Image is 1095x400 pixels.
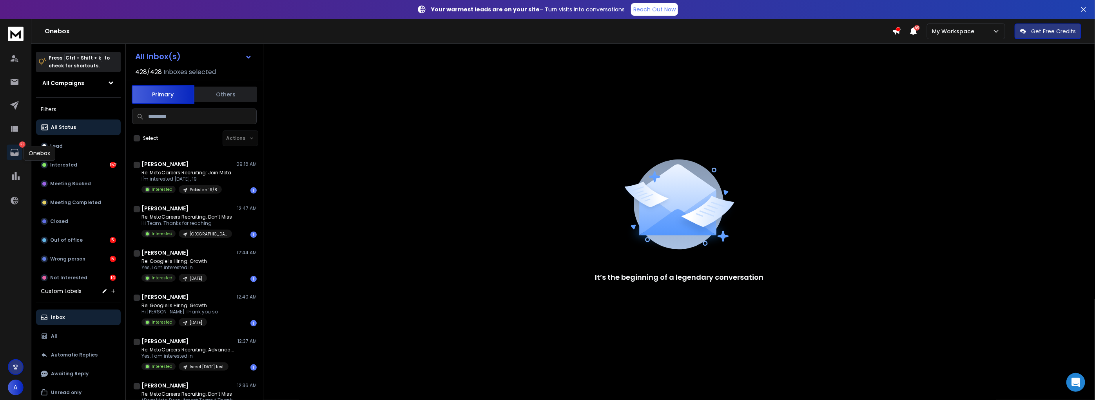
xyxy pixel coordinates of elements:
[36,270,121,286] button: Not Interested14
[141,337,189,345] h1: [PERSON_NAME]
[1066,373,1085,392] div: Open Intercom Messenger
[36,232,121,248] button: Out of office5
[8,380,24,395] button: A
[237,382,257,389] p: 12:36 AM
[236,161,257,167] p: 09:16 AM
[431,5,540,13] strong: Your warmest leads are on your site
[141,391,232,397] p: Re: MetaCareers Recruiting: Don’t Miss
[631,3,678,16] a: Reach Out Now
[1031,27,1076,35] p: Get Free Credits
[152,319,172,325] p: Interested
[135,67,162,77] span: 428 / 428
[190,275,202,281] p: [DATE]
[237,338,257,344] p: 12:37 AM
[50,181,91,187] p: Meeting Booked
[141,302,218,309] p: Re: Google Is Hiring: Growth
[64,53,102,62] span: Ctrl + Shift + k
[237,250,257,256] p: 12:44 AM
[141,382,189,389] h1: [PERSON_NAME]
[50,256,85,262] p: Wrong person
[50,275,87,281] p: Not Interested
[143,135,158,141] label: Select
[24,146,55,161] div: Onebox
[129,49,258,64] button: All Inbox(s)
[250,276,257,282] div: 1
[50,162,77,168] p: Interested
[141,205,189,212] h1: [PERSON_NAME]
[914,25,920,31] span: 50
[36,347,121,363] button: Automatic Replies
[250,320,257,326] div: 1
[50,199,101,206] p: Meeting Completed
[110,256,116,262] div: 5
[190,187,217,193] p: Pakistan 19/8
[141,176,231,182] p: I'm interested [DATE], 19
[1015,24,1081,39] button: Get Free Credits
[36,328,121,344] button: All
[50,218,68,224] p: Closed
[152,275,172,281] p: Interested
[141,214,232,220] p: Re: MetaCareers Recruiting: Don’t Miss
[250,187,257,194] div: 1
[36,176,121,192] button: Meeting Booked
[110,275,116,281] div: 14
[152,364,172,369] p: Interested
[51,314,65,320] p: Inbox
[50,237,83,243] p: Out of office
[141,249,189,257] h1: [PERSON_NAME]
[141,293,189,301] h1: [PERSON_NAME]
[141,309,218,315] p: Hi [PERSON_NAME] Thank you so
[36,138,121,154] button: Lead
[51,371,89,377] p: Awaiting Reply
[932,27,977,35] p: My Workspace
[152,186,172,192] p: Interested
[141,258,207,264] p: Re: Google Is Hiring: Growth
[250,364,257,371] div: 1
[36,75,121,91] button: All Campaigns
[42,79,84,87] h1: All Campaigns
[141,347,236,353] p: Re: MetaCareers Recruiting: Advance Your
[110,162,116,168] div: 152
[50,143,63,149] p: Lead
[132,85,194,104] button: Primary
[7,145,22,160] a: 176
[36,310,121,325] button: Inbox
[36,214,121,229] button: Closed
[141,170,231,176] p: Re: MetaCareers Recruiting: Join Meta
[141,264,207,271] p: Yes, I am interested in
[633,5,676,13] p: Reach Out Now
[51,333,58,339] p: All
[36,119,121,135] button: All Status
[51,389,82,396] p: Unread only
[36,157,121,173] button: Interested152
[51,352,98,358] p: Automatic Replies
[237,294,257,300] p: 12:40 AM
[194,86,257,103] button: Others
[250,232,257,238] div: 1
[49,54,110,70] p: Press to check for shortcuts.
[141,160,189,168] h1: [PERSON_NAME]
[595,272,763,283] p: It’s the beginning of a legendary conversation
[237,205,257,212] p: 12:47 AM
[36,195,121,210] button: Meeting Completed
[36,251,121,267] button: Wrong person5
[36,366,121,382] button: Awaiting Reply
[135,52,181,60] h1: All Inbox(s)
[190,231,227,237] p: [GEOGRAPHIC_DATA] + [GEOGRAPHIC_DATA] [DATE]
[141,353,236,359] p: Yes, I am interested in
[190,364,224,370] p: Israel [DATE] test
[8,27,24,41] img: logo
[36,104,121,115] h3: Filters
[190,320,202,326] p: [DATE]
[141,220,232,226] p: Hi Team. Thanks for reaching
[163,67,216,77] h3: Inboxes selected
[45,27,892,36] h1: Onebox
[51,124,76,130] p: All Status
[41,287,82,295] h3: Custom Labels
[431,5,625,13] p: – Turn visits into conversations
[19,141,25,148] p: 176
[110,237,116,243] div: 5
[152,231,172,237] p: Interested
